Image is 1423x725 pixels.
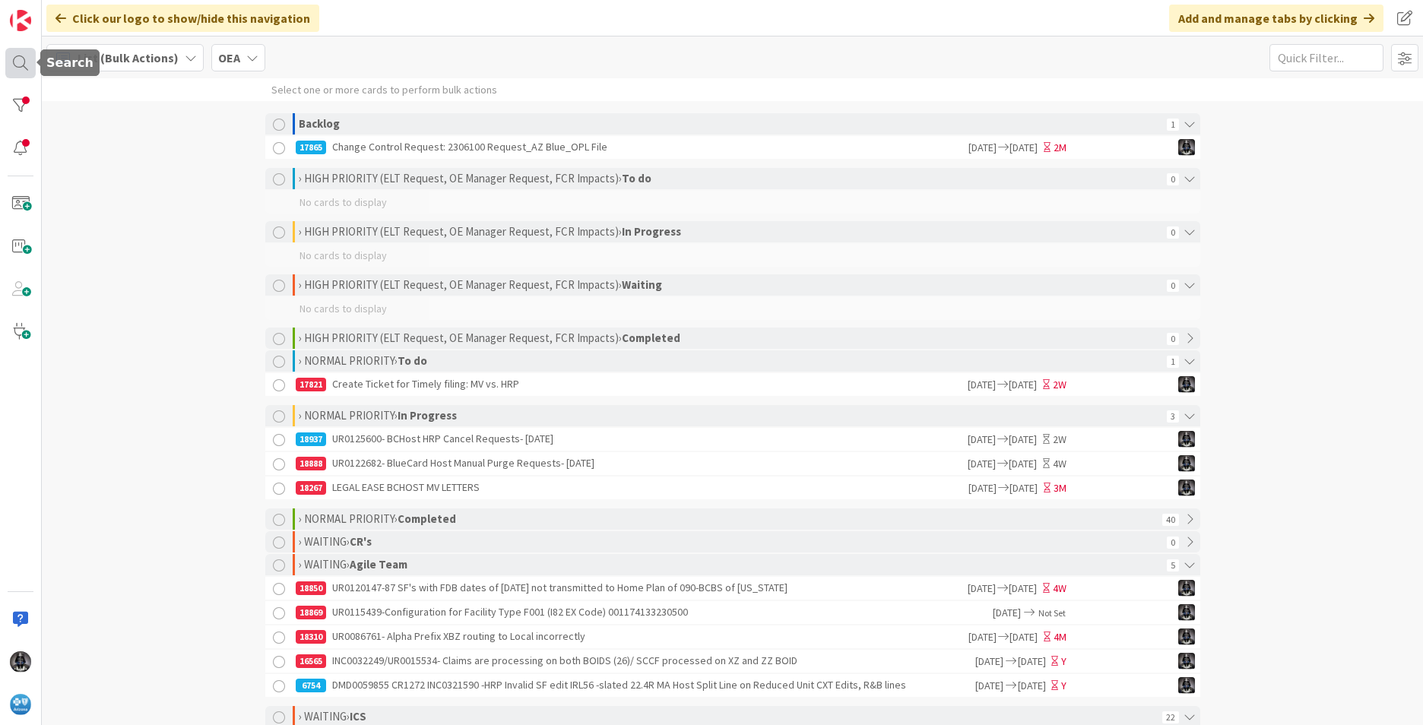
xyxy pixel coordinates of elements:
div: UR0115439-Configuration for Facility Type F001 (I82 EX Code) 001174133230500 [296,601,993,624]
div: 16565 [296,654,326,668]
span: [DATE] [965,377,996,393]
div: 4W [1053,581,1066,597]
div: 18267 [296,481,326,495]
b: In Progress [622,224,681,239]
span: [DATE] [1009,629,1040,645]
div: No cards to display [265,191,1200,214]
div: › WAITING › [299,531,1162,552]
a: 17865Change Control Request: 2306100 Request_AZ Blue_OPL File[DATE][DATE]2MKG [265,136,1200,159]
b: To do [622,171,651,185]
b: Backlog [299,116,340,131]
div: No cards to display [265,244,1200,267]
div: 2W [1053,432,1066,448]
b: OEA [218,50,240,65]
div: Create Ticket for Timely filing: MV vs. HRP [296,373,965,396]
div: › NORMAL PRIORITY › [299,508,1158,530]
a: 18850UR0120147-87 SF's with FDB dates of [DATE] not transmitted to Home Plan of 090-BCBS of [US_S... [265,577,1200,600]
input: Quick Filter... [1269,44,1383,71]
a: 18869UR0115439-Configuration for Facility Type F001 (I82 EX Code) 001174133230500[DATE]Not SetKG [265,601,1200,624]
a: 18937UR0125600- BCHost HRP Cancel Requests- [DATE][DATE][DATE]2WKG [265,428,1200,451]
span: List (Bulk Actions) [78,49,179,67]
span: 5 [1167,559,1179,571]
div: 17821 [296,378,326,391]
img: KG [1178,628,1195,645]
div: › NORMAL PRIORITY › [299,350,1162,372]
span: [DATE] [1009,581,1039,597]
span: 1 [1167,356,1179,368]
span: [DATE] [1009,377,1039,393]
div: 18850 [296,581,326,595]
span: 0 [1167,173,1179,185]
span: 0 [1167,333,1179,345]
div: 18310 [296,630,326,644]
img: Visit kanbanzone.com [10,10,31,31]
a: 6754DMD0059855 CR1272 INC0321590 -HRP Invalid SF edit IRL56 -slated 22.4R MA Host Split Line on R... [265,674,1200,697]
b: Agile Team [350,557,407,571]
div: › HIGH PRIORITY (ELT Request, OE Manager Request, FCR Impacts) › [299,328,1162,349]
span: [DATE] [1009,480,1040,496]
span: 3 [1167,410,1179,423]
span: [DATE] [966,480,997,496]
span: Not Set [1038,607,1066,619]
b: CR's [350,534,372,549]
span: [DATE] [1018,654,1047,670]
img: KG [1178,580,1195,597]
div: › HIGH PRIORITY (ELT Request, OE Manager Request, FCR Impacts) › [299,274,1162,296]
div: 18869 [296,606,326,619]
span: 0 [1167,280,1179,292]
span: [DATE] [1009,432,1039,448]
div: UR0086761- Alpha Prefix XBZ routing to Local incorrectly [296,625,966,648]
div: 17865 [296,141,326,154]
span: [DATE] [1018,678,1047,694]
img: KG [1178,677,1195,694]
div: 2W [1053,377,1066,393]
img: KG [1178,604,1195,621]
div: 18888 [296,457,326,470]
a: 17821Create Ticket for Timely filing: MV vs. HRP[DATE][DATE]2WKG [265,373,1200,396]
span: 22 [1162,711,1179,723]
div: Y [1061,678,1066,694]
b: Completed [398,511,456,526]
span: 1 [1167,119,1179,131]
b: In Progress [398,408,457,423]
b: Waiting [622,277,662,292]
div: LEGAL EASE BCHOST MV LETTERS [296,476,966,499]
span: [DATE] [965,456,996,472]
img: avatar [10,694,31,715]
span: 0 [1167,537,1179,549]
span: [DATE] [993,605,1021,621]
img: KG [1178,431,1195,448]
div: 18937 [296,432,326,446]
div: 2M [1054,140,1066,156]
a: 18888UR0122682- BlueCard Host Manual Purge Requests- [DATE][DATE][DATE]4WKG [265,452,1200,475]
div: UR0120147-87 SF's with FDB dates of [DATE] not transmitted to Home Plan of 090-BCBS of [US_STATE] [296,577,965,600]
div: DMD0059855 CR1272 INC0321590 -HRP Invalid SF edit IRL56 -slated 22.4R MA Host Split Line on Reduc... [296,674,974,697]
div: No cards to display [265,297,1200,320]
span: [DATE] [974,654,1003,670]
div: 4W [1053,456,1066,472]
b: Completed [622,331,680,345]
div: 4M [1054,629,1066,645]
span: [DATE] [1009,140,1040,156]
a: 16565INC0032249/UR0015534- Claims are processing on both BOIDS (26)/ SCCF processed on XZ and ZZ ... [265,650,1200,673]
span: [DATE] [966,629,997,645]
div: UR0122682- BlueCard Host Manual Purge Requests- [DATE] [296,452,965,475]
div: 6754 [296,679,326,692]
img: KG [1178,139,1195,156]
span: 0 [1167,226,1179,239]
div: Select one or more cards to perform bulk actions [271,78,497,101]
img: KG [1178,455,1195,472]
a: 18267LEGAL EASE BCHOST MV LETTERS[DATE][DATE]3MKG [265,476,1200,499]
img: KG [10,651,31,673]
span: [DATE] [1009,456,1039,472]
div: Y [1061,654,1066,670]
img: KG [1178,376,1195,393]
div: › HIGH PRIORITY (ELT Request, OE Manager Request, FCR Impacts) › [299,221,1162,242]
div: Change Control Request: 2306100 Request_AZ Blue_OPL File [296,136,966,159]
b: To do [398,353,427,368]
b: ICS [350,709,366,723]
div: UR0125600- BCHost HRP Cancel Requests- [DATE] [296,428,965,451]
div: Click our logo to show/hide this navigation [46,5,319,32]
img: KG [1178,480,1195,496]
h5: Search [46,55,93,70]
